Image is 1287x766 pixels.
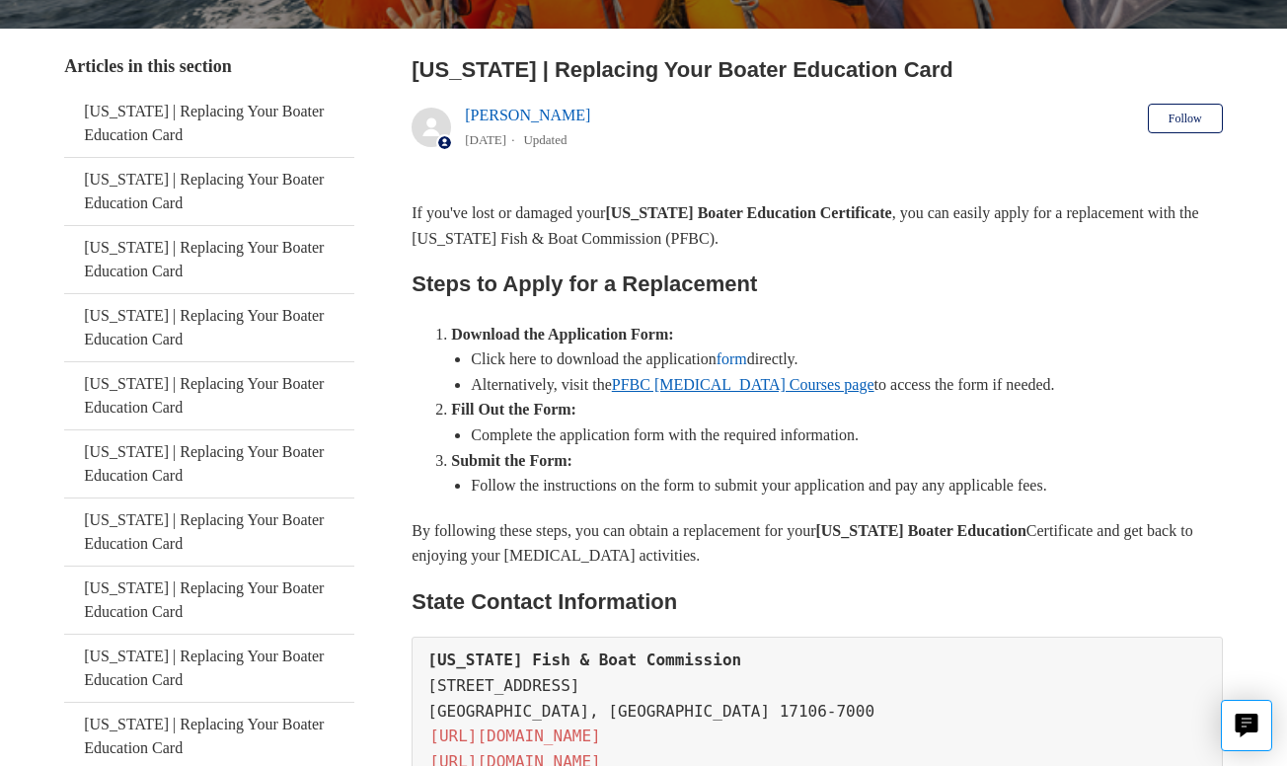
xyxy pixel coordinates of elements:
[64,430,353,498] a: [US_STATE] | Replacing Your Boater Education Card
[471,372,1223,398] li: Alternatively, visit the to access the form if needed.
[412,518,1223,569] p: By following these steps, you can obtain a replacement for your Certificate and get back to enjoy...
[465,132,506,147] time: 05/22/2024, 12:06
[605,204,891,221] strong: [US_STATE] Boater Education Certificate
[427,725,602,747] a: [URL][DOMAIN_NAME]
[64,498,353,566] a: [US_STATE] | Replacing Your Boater Education Card
[451,326,673,343] strong: Download the Application Form:
[1221,700,1272,751] button: Live chat
[412,200,1223,251] p: If you've lost or damaged your , you can easily apply for a replacement with the [US_STATE] Fish ...
[64,294,353,361] a: [US_STATE] | Replacing Your Boater Education Card
[64,226,353,293] a: [US_STATE] | Replacing Your Boater Education Card
[412,267,1223,301] h2: Steps to Apply for a Replacement
[64,567,353,634] a: [US_STATE] | Replacing Your Boater Education Card
[523,132,567,147] li: Updated
[427,651,741,669] strong: [US_STATE] Fish & Boat Commission
[412,53,1223,86] h2: Pennsylvania | Replacing Your Boater Education Card
[64,90,353,157] a: [US_STATE] | Replacing Your Boater Education Card
[815,522,1025,539] strong: [US_STATE] Boater Education
[717,350,747,367] a: form
[64,56,231,76] span: Articles in this section
[64,635,353,702] a: [US_STATE] | Replacing Your Boater Education Card
[471,422,1223,448] li: Complete the application form with the required information.
[612,376,874,393] a: PFBC [MEDICAL_DATA] Courses page
[64,158,353,225] a: [US_STATE] | Replacing Your Boater Education Card
[64,362,353,429] a: [US_STATE] | Replacing Your Boater Education Card
[465,107,590,123] a: [PERSON_NAME]
[412,584,1223,619] h2: State Contact Information
[451,452,572,469] strong: Submit the Form:
[471,473,1223,498] li: Follow the instructions on the form to submit your application and pay any applicable fees.
[1148,104,1223,133] button: Follow Article
[451,401,576,418] strong: Fill Out the Form:
[471,346,1223,372] li: Click here to download the application directly.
